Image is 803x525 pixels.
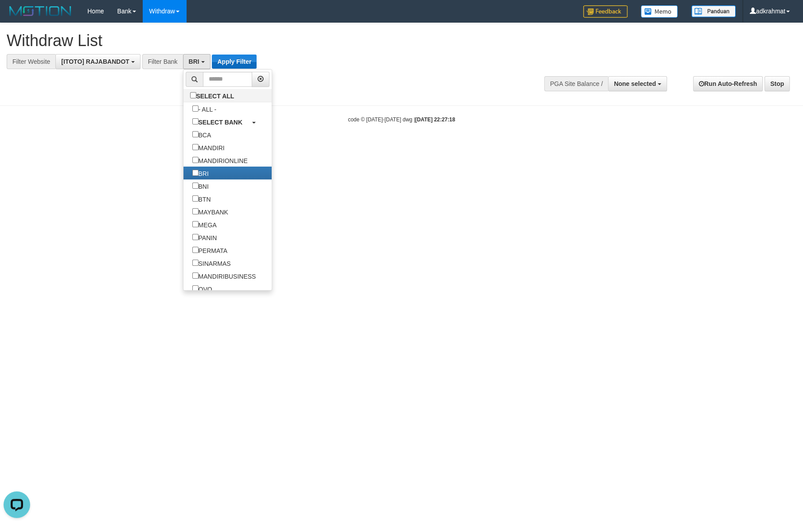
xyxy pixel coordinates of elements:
[192,105,199,112] input: - ALL -
[348,117,455,123] small: code © [DATE]-[DATE] dwg |
[183,282,221,295] label: OVO
[764,76,790,91] a: Stop
[192,131,199,137] input: BCA
[183,141,234,154] label: MANDIRI
[190,92,196,98] input: SELECT ALL
[192,260,199,266] input: SINARMAS
[641,5,678,18] img: Button%20Memo.svg
[192,144,199,150] input: MANDIRI
[212,54,257,69] button: Apply Filter
[192,170,199,176] input: BRI
[183,89,243,102] label: SELECT ALL
[614,80,656,87] span: None selected
[192,118,199,124] input: SELECT BANK
[183,167,218,179] label: BRI
[55,54,140,69] button: [ITOTO] RAJABANDOT
[693,76,763,91] a: Run Auto-Refresh
[192,157,199,163] input: MANDIRIONLINE
[183,102,226,115] label: - ALL -
[192,285,199,292] input: OVO
[183,218,226,231] label: MEGA
[192,247,199,253] input: PERMATA
[192,183,199,189] input: BNI
[7,54,55,69] div: Filter Website
[192,208,199,214] input: MAYBANK
[7,32,526,50] h1: Withdraw List
[183,179,218,192] label: BNI
[199,119,243,126] b: SELECT BANK
[192,234,199,240] input: PANIN
[183,244,237,257] label: PERMATA
[192,195,199,202] input: BTN
[142,54,183,69] div: Filter Bank
[183,192,220,205] label: BTN
[608,76,667,91] button: None selected
[183,128,220,141] label: BCA
[183,115,272,128] a: SELECT BANK
[4,4,30,30] button: Open LiveChat chat widget
[189,58,199,65] span: BRI
[583,5,628,18] img: Feedback.jpg
[183,231,226,244] label: PANIN
[61,58,129,65] span: [ITOTO] RAJABANDOT
[183,205,237,218] label: MAYBANK
[7,4,74,18] img: MOTION_logo.png
[192,221,199,227] input: MEGA
[183,54,210,69] button: BRI
[183,269,265,282] label: MANDIRIBUSINESS
[691,5,736,17] img: panduan.png
[183,154,257,167] label: MANDIRIONLINE
[183,257,240,269] label: SINARMAS
[192,272,199,279] input: MANDIRIBUSINESS
[544,76,608,91] div: PGA Site Balance /
[415,117,455,123] strong: [DATE] 22:27:18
